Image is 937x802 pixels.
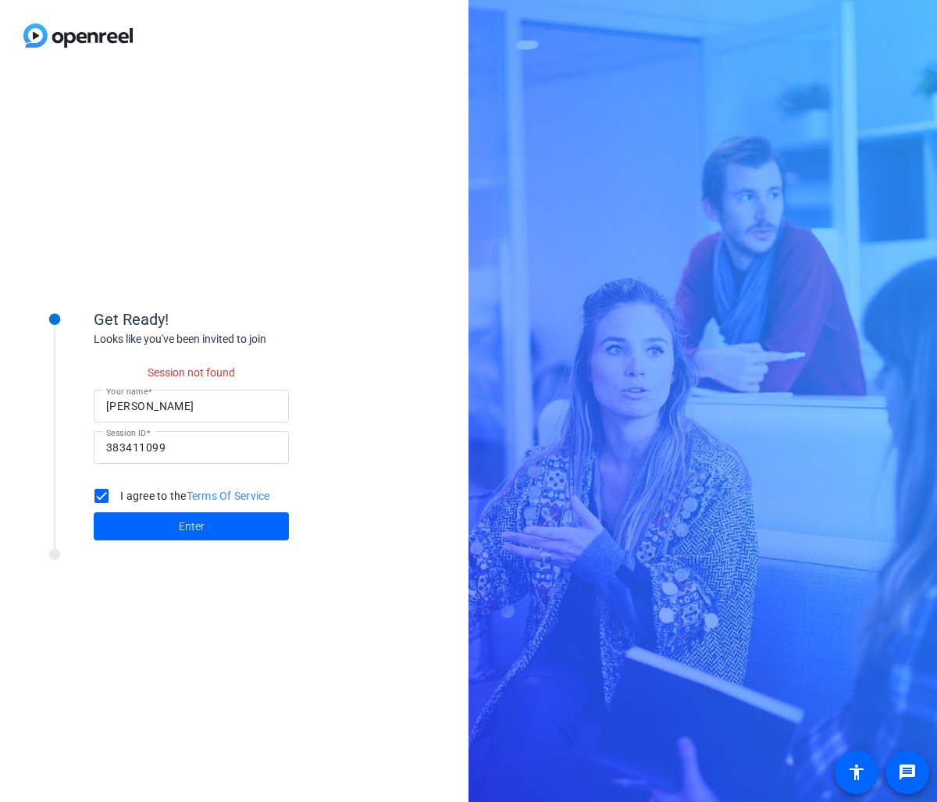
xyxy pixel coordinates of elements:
[117,488,270,504] label: I agree to the
[106,387,148,396] mat-label: Your name
[898,763,917,782] mat-icon: message
[94,365,289,381] p: Session not found
[179,519,205,535] span: Enter
[94,331,406,348] div: Looks like you've been invited to join
[94,512,289,540] button: Enter
[106,428,146,437] mat-label: Session ID
[847,763,866,782] mat-icon: accessibility
[187,490,270,502] a: Terms Of Service
[94,308,406,331] div: Get Ready!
